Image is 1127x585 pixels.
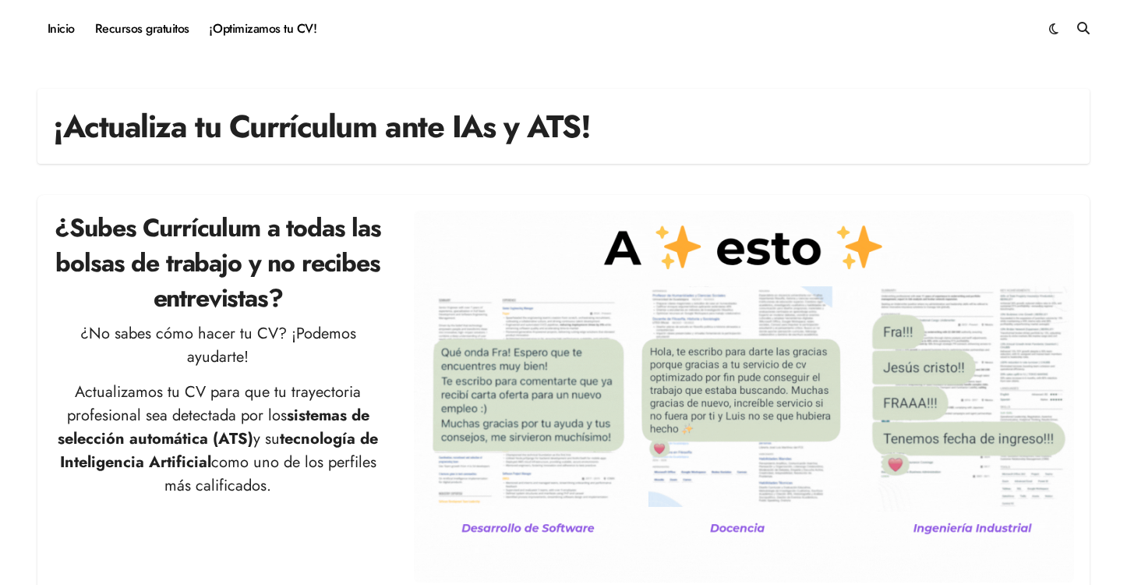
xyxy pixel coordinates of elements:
p: Actualizamos tu CV para que tu trayectoria profesional sea detectada por los y su como uno de los... [53,381,383,498]
strong: tecnología de Inteligencia Artificial [60,427,379,473]
h2: ¿Subes Currículum a todas las bolsas de trabajo y no recibes entrevistas? [53,211,383,315]
h1: ¡Actualiza tu Currículum ante IAs y ATS! [53,105,590,148]
a: Recursos gratuitos [85,8,200,50]
strong: sistemas de selección automática (ATS) [58,404,369,450]
a: Inicio [37,8,85,50]
a: ¡Optimizamos tu CV! [200,8,327,50]
p: ¿No sabes cómo hacer tu CV? ¡Podemos ayudarte! [53,322,383,369]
